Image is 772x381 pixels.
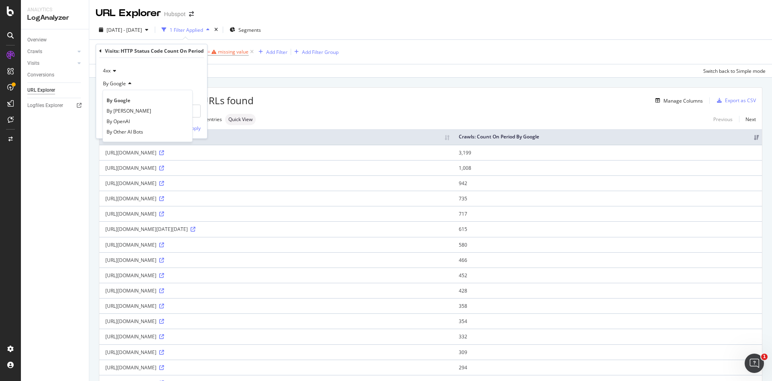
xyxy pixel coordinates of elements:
[96,6,161,20] div: URL Explorer
[453,191,762,206] td: 735
[453,145,762,160] td: 3,199
[105,272,447,279] div: [URL][DOMAIN_NAME]
[188,125,201,132] div: Apply
[266,49,287,56] div: Add Filter
[213,26,220,34] div: times
[107,97,130,104] span: By Google
[189,11,194,17] div: arrow-right-arrow-left
[105,47,204,54] div: Visits: HTTP Status Code Count On Period
[105,241,447,248] div: [URL][DOMAIN_NAME]
[164,10,186,18] div: Hubspot
[27,36,83,44] a: Overview
[158,23,213,36] button: 1 Filter Applied
[255,47,287,57] button: Add Filter
[27,86,55,95] div: URL Explorer
[105,165,447,171] div: [URL][DOMAIN_NAME]
[27,47,75,56] a: Crawls
[27,101,83,110] a: Logfiles Explorer
[105,226,447,233] div: [URL][DOMAIN_NAME][DATE][DATE]
[105,195,447,202] div: [URL][DOMAIN_NAME]
[107,27,142,33] span: [DATE] - [DATE]
[107,128,143,135] span: By Other AI Bots
[103,67,111,74] span: 4xx
[218,48,248,55] div: missing value
[761,354,768,360] span: 1
[652,96,703,105] button: Manage Columns
[739,113,756,125] a: Next
[703,68,766,74] div: Switch back to Simple mode
[453,329,762,344] td: 332
[725,97,756,104] div: Export as CSV
[105,210,447,217] div: [URL][DOMAIN_NAME]
[105,303,447,309] div: [URL][DOMAIN_NAME]
[99,124,125,132] button: Cancel
[238,27,261,33] span: Segments
[453,129,762,145] th: Crawls: Count On Period By Google: activate to sort column ascending
[105,287,447,294] div: [URL][DOMAIN_NAME]
[453,344,762,360] td: 309
[226,23,264,36] button: Segments
[27,47,42,56] div: Crawls
[107,107,151,114] span: By [PERSON_NAME]
[96,23,152,36] button: [DATE] - [DATE]
[745,354,764,373] iframe: Intercom live chat
[27,36,47,44] div: Overview
[105,333,447,340] div: [URL][DOMAIN_NAME]
[228,117,253,122] span: Quick View
[103,80,126,87] span: By Google
[453,206,762,221] td: 717
[105,257,447,264] div: [URL][DOMAIN_NAME]
[27,6,82,13] div: Analytics
[27,71,54,79] div: Conversions
[27,13,82,23] div: LogAnalyzer
[453,221,762,237] td: 615
[225,114,256,125] div: neutral label
[105,318,447,325] div: [URL][DOMAIN_NAME]
[453,175,762,191] td: 942
[27,59,75,68] a: Visits
[700,64,766,77] button: Switch back to Simple mode
[27,86,83,95] a: URL Explorer
[302,49,339,56] div: Add Filter Group
[27,71,83,79] a: Conversions
[105,364,447,371] div: [URL][DOMAIN_NAME]
[105,349,447,356] div: [URL][DOMAIN_NAME]
[207,48,210,55] span: =
[663,97,703,104] div: Manage Columns
[453,268,762,283] td: 452
[453,360,762,375] td: 294
[291,47,339,57] button: Add Filter Group
[453,283,762,298] td: 428
[453,160,762,175] td: 1,008
[170,27,203,33] div: 1 Filter Applied
[453,252,762,268] td: 466
[105,180,447,187] div: [URL][DOMAIN_NAME]
[99,129,453,145] th: Full URL: activate to sort column ascending
[105,149,447,156] div: [URL][DOMAIN_NAME]
[453,313,762,329] td: 354
[107,118,130,125] span: By OpenAI
[714,94,756,107] button: Export as CSV
[453,237,762,252] td: 580
[27,59,39,68] div: Visits
[453,298,762,313] td: 358
[27,101,63,110] div: Logfiles Explorer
